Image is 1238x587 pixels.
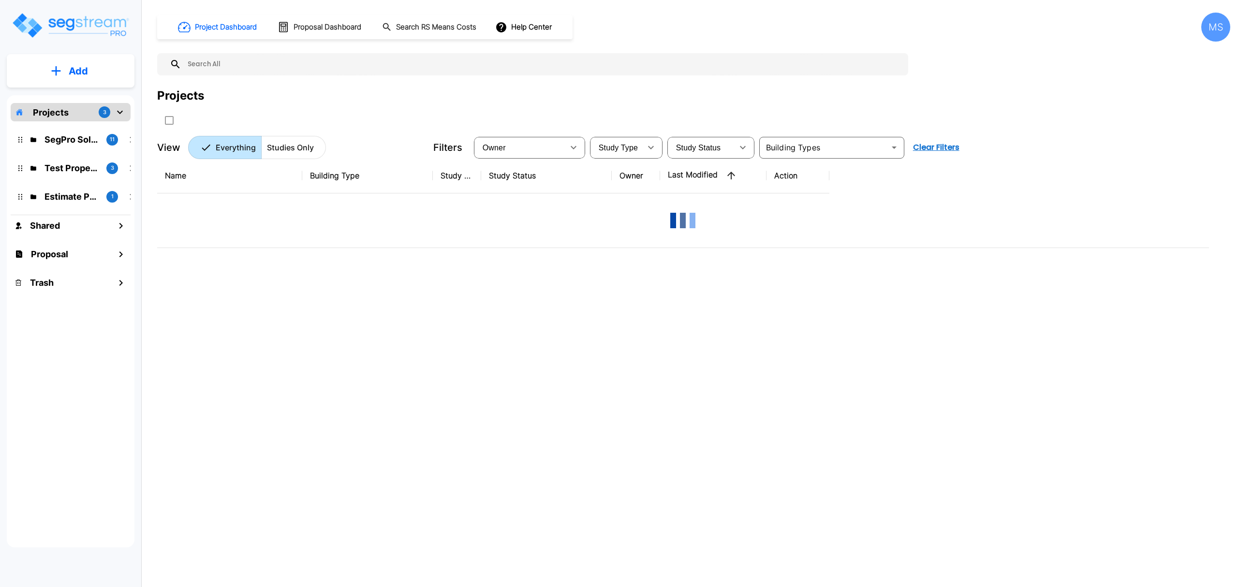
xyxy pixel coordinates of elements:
[476,134,564,161] div: Select
[33,106,69,119] p: Projects
[188,136,326,159] div: Platform
[195,22,257,33] h1: Project Dashboard
[378,18,482,37] button: Search RS Means Costs
[188,136,262,159] button: Everything
[592,134,641,161] div: Select
[612,158,660,193] th: Owner
[30,219,60,232] h1: Shared
[261,136,326,159] button: Studies Only
[44,161,99,175] p: Test Property Folder
[111,192,114,201] p: 1
[887,141,901,154] button: Open
[267,142,314,153] p: Studies Only
[7,57,134,85] button: Add
[69,64,88,78] p: Add
[1201,13,1230,42] div: MS
[766,158,829,193] th: Action
[302,158,433,193] th: Building Type
[160,111,179,130] button: SelectAll
[909,138,963,157] button: Clear Filters
[11,12,130,39] img: Logo
[181,53,903,75] input: Search All
[493,18,556,36] button: Help Center
[110,135,115,144] p: 11
[433,140,462,155] p: Filters
[216,142,256,153] p: Everything
[669,134,733,161] div: Select
[274,17,367,37] button: Proposal Dashboard
[396,22,476,33] h1: Search RS Means Costs
[44,133,99,146] p: SegPro Solutions CSS
[660,158,766,193] th: Last Modified
[762,141,885,154] input: Building Types
[103,108,106,117] p: 3
[599,144,638,152] span: Study Type
[481,158,612,193] th: Study Status
[31,248,68,261] h1: Proposal
[676,144,721,152] span: Study Status
[30,276,54,289] h1: Trash
[157,158,302,193] th: Name
[157,140,180,155] p: View
[663,201,702,240] img: Loading
[44,190,99,203] p: Estimate Property
[157,87,204,104] div: Projects
[294,22,361,33] h1: Proposal Dashboard
[111,164,114,172] p: 3
[174,16,262,38] button: Project Dashboard
[483,144,506,152] span: Owner
[433,158,481,193] th: Study Type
